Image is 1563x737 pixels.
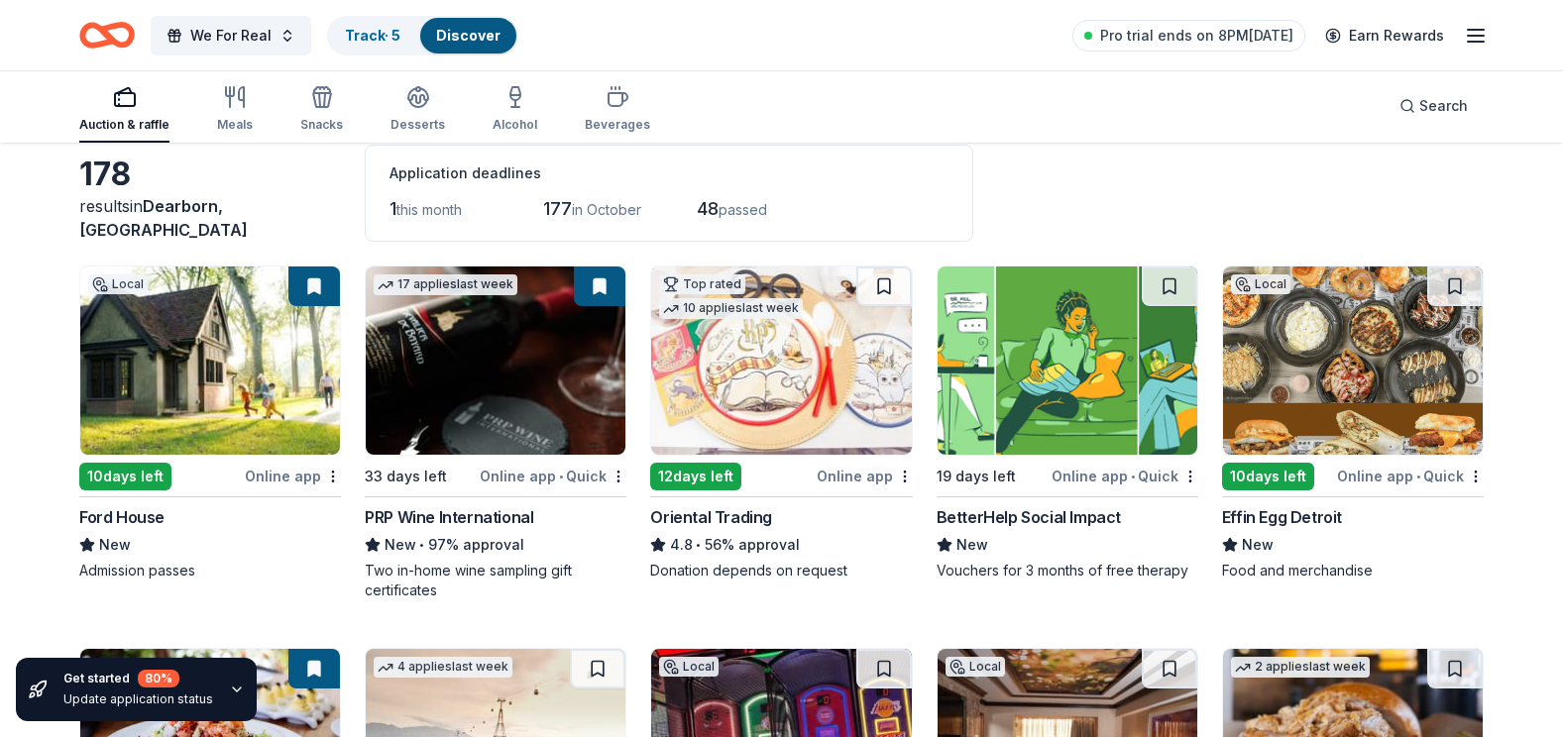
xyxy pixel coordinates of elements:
[390,198,396,219] span: 1
[650,265,912,580] a: Image for Oriental TradingTop rated10 applieslast week12days leftOnline appOriental Trading4.8•56...
[650,505,772,529] div: Oriental Trading
[79,196,248,240] span: Dearborn, [GEOGRAPHIC_DATA]
[138,670,179,687] div: 80 %
[937,465,1016,488] div: 19 days left
[572,201,641,218] span: in October
[1337,464,1484,488] div: Online app Quick
[697,537,702,553] span: •
[79,12,135,58] a: Home
[79,117,169,133] div: Auction & raffle
[79,194,341,242] div: results
[559,469,563,484] span: •
[650,463,741,490] div: 12 days left
[651,266,911,455] img: Image for Oriental Trading
[1222,561,1484,580] div: Food and merchandise
[937,265,1198,580] a: Image for BetterHelp Social Impact19 days leftOnline app•QuickBetterHelp Social ImpactNewVouchers...
[374,657,512,678] div: 4 applies last week
[480,464,626,488] div: Online app Quick
[1242,533,1274,557] span: New
[88,274,148,294] div: Local
[390,161,949,185] div: Application deadlines
[937,561,1198,580] div: Vouchers for 3 months of free therapy
[63,670,213,687] div: Get started
[79,196,248,240] span: in
[650,533,912,557] div: 56% approval
[63,691,213,707] div: Update application status
[79,505,165,529] div: Ford House
[1222,505,1342,529] div: Effin Egg Detroit
[585,77,650,143] button: Beverages
[1384,86,1484,126] button: Search
[365,533,626,557] div: 97% approval
[365,265,626,600] a: Image for PRP Wine International17 applieslast week33 days leftOnline app•QuickPRP Wine Internati...
[79,561,341,580] div: Admission passes
[937,505,1121,529] div: BetterHelp Social Impact
[385,533,416,557] span: New
[1223,266,1483,455] img: Image for Effin Egg Detroit
[938,266,1197,455] img: Image for BetterHelp Social Impact
[300,117,343,133] div: Snacks
[79,155,341,194] div: 178
[650,561,912,580] div: Donation depends on request
[374,274,517,295] div: 17 applies last week
[1231,274,1290,294] div: Local
[79,463,171,490] div: 10 days left
[365,505,533,529] div: PRP Wine International
[245,464,341,488] div: Online app
[946,657,1005,677] div: Local
[365,465,447,488] div: 33 days left
[365,561,626,600] div: Two in-home wine sampling gift certificates
[345,27,400,44] a: Track· 5
[585,117,650,133] div: Beverages
[217,77,253,143] button: Meals
[1052,464,1198,488] div: Online app Quick
[1131,469,1135,484] span: •
[99,533,131,557] span: New
[1072,20,1305,52] a: Pro trial ends on 8PM[DATE]
[190,24,272,48] span: We For Real
[659,298,803,319] div: 10 applies last week
[391,117,445,133] div: Desserts
[817,464,913,488] div: Online app
[659,657,719,677] div: Local
[217,117,253,133] div: Meals
[719,201,767,218] span: passed
[659,274,745,294] div: Top rated
[956,533,988,557] span: New
[1416,469,1420,484] span: •
[670,533,693,557] span: 4.8
[300,77,343,143] button: Snacks
[151,16,311,55] button: We For Real
[697,198,719,219] span: 48
[391,77,445,143] button: Desserts
[1231,657,1370,678] div: 2 applies last week
[420,537,425,553] span: •
[79,77,169,143] button: Auction & raffle
[493,77,537,143] button: Alcohol
[1222,265,1484,580] a: Image for Effin Egg DetroitLocal10days leftOnline app•QuickEffin Egg DetroitNewFood and merchandise
[396,201,462,218] span: this month
[436,27,501,44] a: Discover
[327,16,518,55] button: Track· 5Discover
[543,198,572,219] span: 177
[1313,18,1456,53] a: Earn Rewards
[1100,24,1293,48] span: Pro trial ends on 8PM[DATE]
[1222,463,1314,490] div: 10 days left
[80,266,340,455] img: Image for Ford House
[79,265,341,580] a: Image for Ford HouseLocal10days leftOnline appFord HouseNewAdmission passes
[493,117,537,133] div: Alcohol
[366,266,625,455] img: Image for PRP Wine International
[1419,94,1468,118] span: Search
